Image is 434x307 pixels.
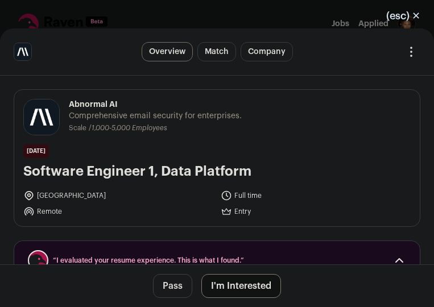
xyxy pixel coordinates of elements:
[241,42,293,61] a: Company
[14,43,31,60] img: 0f1a2a9aff5192630dffd544b3ea169ecce73d2c13ecc6b4afa04661d59fa950.jpg
[23,206,214,217] li: Remote
[23,190,214,201] li: [GEOGRAPHIC_DATA]
[69,110,242,122] span: Comprehensive email security for enterprises.
[92,125,167,131] span: 1,000-5,000 Employees
[153,274,192,298] button: Pass
[24,99,59,135] img: 0f1a2a9aff5192630dffd544b3ea169ecce73d2c13ecc6b4afa04661d59fa950.jpg
[402,43,420,61] button: Open dropdown
[201,274,281,298] button: I'm Interested
[53,256,381,265] span: “I evaluated your resume experience. This is what I found.”
[23,163,411,181] h1: Software Engineer 1, Data Platform
[373,3,434,28] button: Close modal
[69,99,242,110] span: Abnormal AI
[69,124,89,132] li: Scale
[221,190,411,201] li: Full time
[23,144,49,158] span: [DATE]
[142,42,193,61] a: Overview
[221,206,411,217] li: Entry
[197,42,236,61] a: Match
[89,124,167,132] li: /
